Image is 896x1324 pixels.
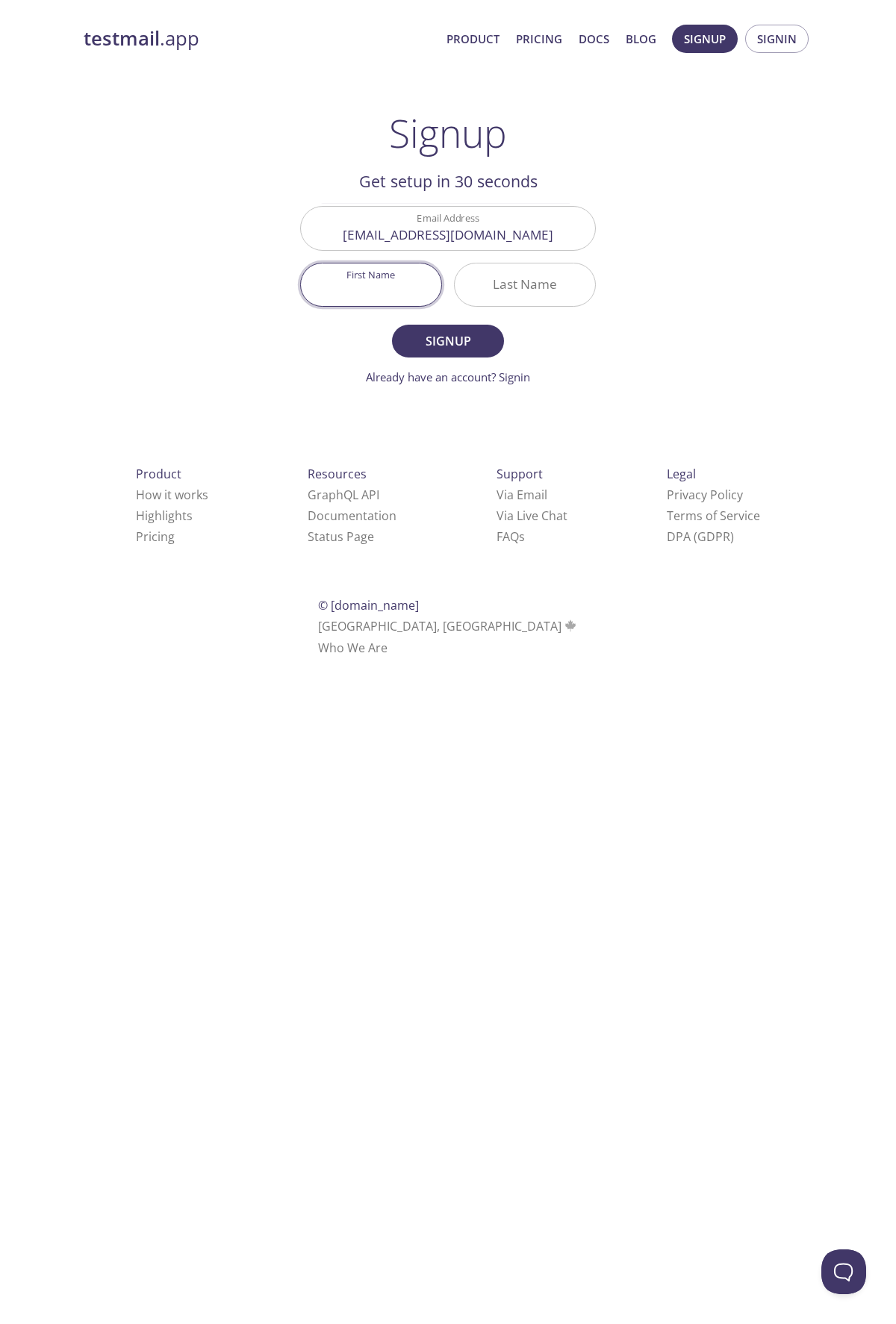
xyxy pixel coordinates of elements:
iframe: Help Scout Beacon - Open [821,1249,866,1294]
a: Documentation [308,508,396,524]
a: DPA (GDPR) [667,528,734,545]
span: Signup [408,331,488,352]
a: Blog [626,29,656,49]
a: FAQ [497,528,525,545]
a: Pricing [516,29,562,49]
a: Already have an account? Signin [366,369,530,384]
span: © [DOMAIN_NAME] [318,597,419,613]
span: Signup [684,29,726,49]
button: Signup [392,325,504,357]
span: Support [497,466,543,482]
span: [GEOGRAPHIC_DATA], [GEOGRAPHIC_DATA] [318,618,579,634]
a: Highlights [136,508,193,524]
span: Signin [757,29,797,49]
a: Via Live Chat [497,508,567,524]
a: Product [447,29,500,49]
a: Terms of Service [667,508,760,524]
a: testmail.app [84,26,435,51]
span: s [519,528,525,545]
a: Via Email [497,487,547,503]
a: Status Page [308,528,374,545]
a: Who We Are [318,640,388,656]
a: GraphQL API [308,487,379,503]
h2: Get setup in 30 seconds [300,169,596,194]
h1: Signup [389,110,507,155]
strong: testmail [84,25,160,51]
a: How it works [136,487,208,503]
span: Resources [308,466,367,482]
button: Signup [672,25,738,53]
a: Privacy Policy [667,487,743,503]
a: Pricing [136,528,175,545]
button: Signin [745,25,809,53]
span: Product [136,466,181,482]
span: Legal [667,466,696,482]
a: Docs [579,29,609,49]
